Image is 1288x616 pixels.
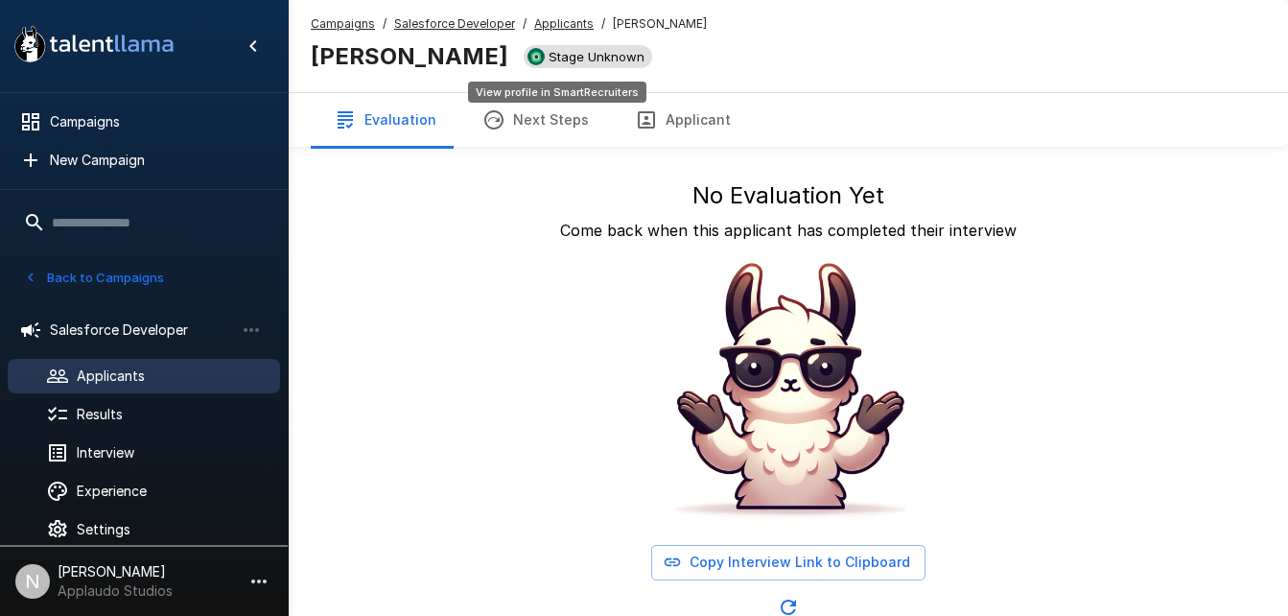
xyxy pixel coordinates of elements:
[523,14,527,34] span: /
[651,545,925,580] button: Copy Interview Link to Clipboard
[613,14,707,34] span: [PERSON_NAME]
[541,49,652,64] span: Stage Unknown
[560,219,1017,242] p: Come back when this applicant has completed their interview
[612,93,754,147] button: Applicant
[534,16,594,31] u: Applicants
[383,14,386,34] span: /
[311,42,508,70] b: [PERSON_NAME]
[644,249,932,537] img: Animated document
[692,180,884,211] h5: No Evaluation Yet
[601,14,605,34] span: /
[524,45,652,68] div: View profile in SmartRecruiters
[468,82,646,103] div: View profile in SmartRecruiters
[394,16,515,31] u: Salesforce Developer
[527,48,545,65] img: smartrecruiters_logo.jpeg
[311,16,375,31] u: Campaigns
[459,93,612,147] button: Next Steps
[311,93,459,147] button: Evaluation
